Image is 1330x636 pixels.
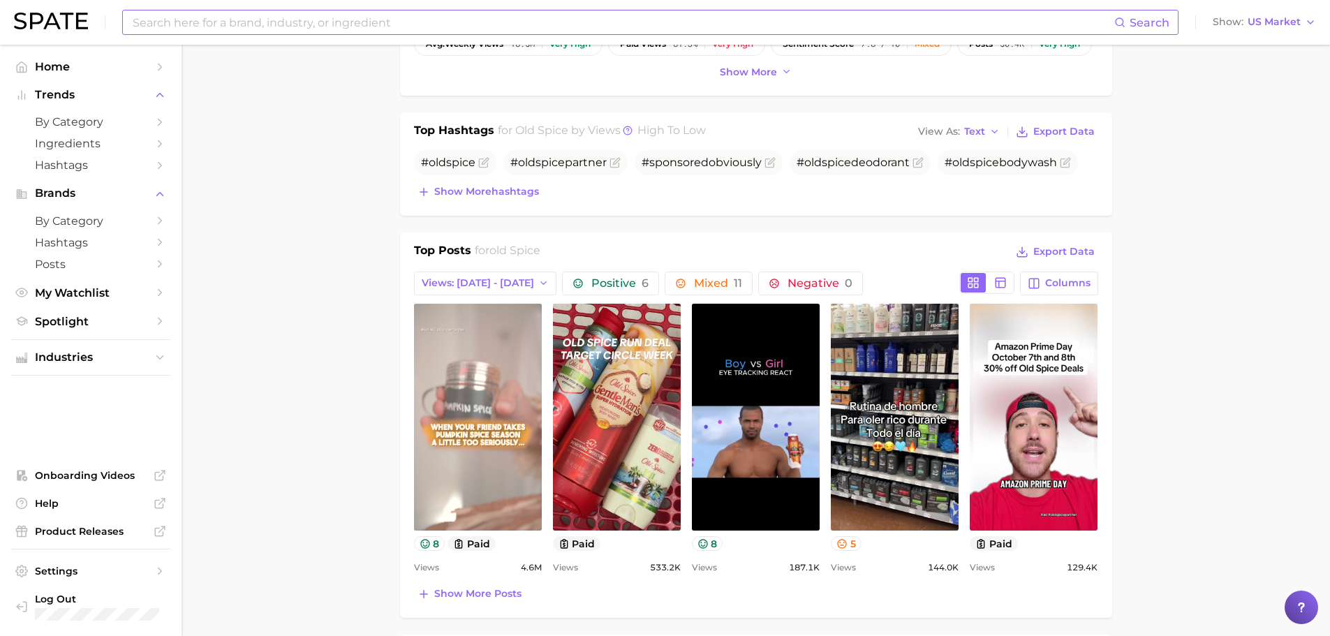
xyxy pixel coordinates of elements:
h2: for [475,242,540,263]
a: Hashtags [11,154,170,176]
a: Hashtags [11,232,170,253]
a: Help [11,493,170,514]
button: Export Data [1012,122,1098,142]
img: SPATE [14,13,88,29]
span: Export Data [1033,246,1095,258]
span: Posts [35,258,147,271]
span: #sponsoredobviously [642,156,762,169]
span: Show more [720,66,777,78]
span: 129.4k [1067,559,1098,576]
span: spice [822,156,851,169]
span: 533.2k [650,559,681,576]
input: Search here for a brand, industry, or ingredient [131,10,1114,34]
span: old [518,156,535,169]
span: Views [692,559,717,576]
span: Hashtags [35,158,147,172]
button: Flag as miscategorized or irrelevant [912,157,924,168]
span: Text [964,128,985,135]
span: old spice [489,244,540,257]
span: 144.0k [928,559,959,576]
button: Flag as miscategorized or irrelevant [764,157,776,168]
span: View As [918,128,960,135]
span: Views [553,559,578,576]
button: Show morehashtags [414,182,542,202]
button: 5 [831,536,862,551]
span: Brands [35,187,147,200]
span: Help [35,497,147,510]
span: old [429,156,446,169]
a: Spotlight [11,311,170,332]
span: Positive [591,278,649,289]
span: spice [970,156,999,169]
span: Export Data [1033,126,1095,138]
span: Negative [788,278,852,289]
span: Show [1213,18,1243,26]
button: Show more posts [414,584,525,604]
span: spice [446,156,475,169]
span: 4.6m [521,559,542,576]
a: Posts [11,253,170,275]
span: Views: [DATE] - [DATE] [422,277,534,289]
button: Flag as miscategorized or irrelevant [1060,157,1071,168]
a: Product Releases [11,521,170,542]
span: Hashtags [35,236,147,249]
button: 8 [414,536,445,551]
span: Search [1130,16,1169,29]
span: Settings [35,565,147,577]
span: Product Releases [35,525,147,538]
span: by Category [35,115,147,128]
h1: Top Hashtags [414,122,494,142]
a: Log out. Currently logged in with e-mail staiger.e@pg.com. [11,589,170,625]
span: Industries [35,351,147,364]
span: Views [970,559,995,576]
button: ShowUS Market [1209,13,1320,31]
span: Columns [1045,277,1091,289]
a: Ingredients [11,133,170,154]
button: Flag as miscategorized or irrelevant [478,157,489,168]
button: View AsText [915,123,1004,141]
button: Brands [11,183,170,204]
span: My Watchlist [35,286,147,299]
a: by Category [11,210,170,232]
button: Show more [716,63,796,82]
button: paid [970,536,1018,551]
span: high to low [637,124,706,137]
span: US Market [1248,18,1301,26]
span: by Category [35,214,147,228]
span: Views [414,559,439,576]
span: 11 [734,276,742,290]
span: Show more hashtags [434,186,539,198]
span: # partner [510,156,607,169]
span: Ingredients [35,137,147,150]
span: Log Out [35,593,159,605]
a: Home [11,56,170,77]
span: old [804,156,822,169]
h2: for by Views [498,122,706,142]
span: Onboarding Videos [35,469,147,482]
button: Trends [11,84,170,105]
span: old spice [515,124,568,137]
span: Spotlight [35,315,147,328]
button: Export Data [1012,242,1098,262]
span: # deodorant [797,156,910,169]
span: # [421,156,475,169]
span: Show more posts [434,588,522,600]
span: 187.1k [789,559,820,576]
button: Industries [11,347,170,368]
span: Home [35,60,147,73]
span: Trends [35,89,147,101]
button: paid [553,536,601,551]
span: 6 [642,276,649,290]
span: spice [535,156,565,169]
button: 8 [692,536,723,551]
span: Views [831,559,856,576]
button: Flag as miscategorized or irrelevant [609,157,621,168]
span: # bodywash [945,156,1057,169]
a: Settings [11,561,170,582]
span: 0 [845,276,852,290]
button: paid [448,536,496,551]
a: My Watchlist [11,282,170,304]
a: by Category [11,111,170,133]
span: Mixed [694,278,742,289]
button: Views: [DATE] - [DATE] [414,272,557,295]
